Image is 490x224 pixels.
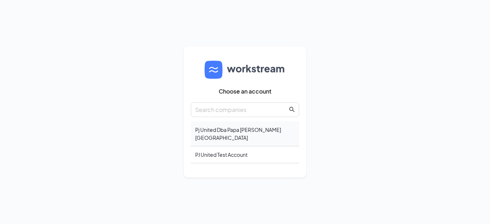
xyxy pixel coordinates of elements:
input: Search companies [195,105,288,114]
div: PJ United Test Account [191,146,299,163]
div: Pj United Dba Papa [PERSON_NAME][GEOGRAPHIC_DATA] [191,121,299,146]
span: search [289,107,295,112]
img: logo [205,61,285,79]
span: Choose an account [219,88,271,95]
